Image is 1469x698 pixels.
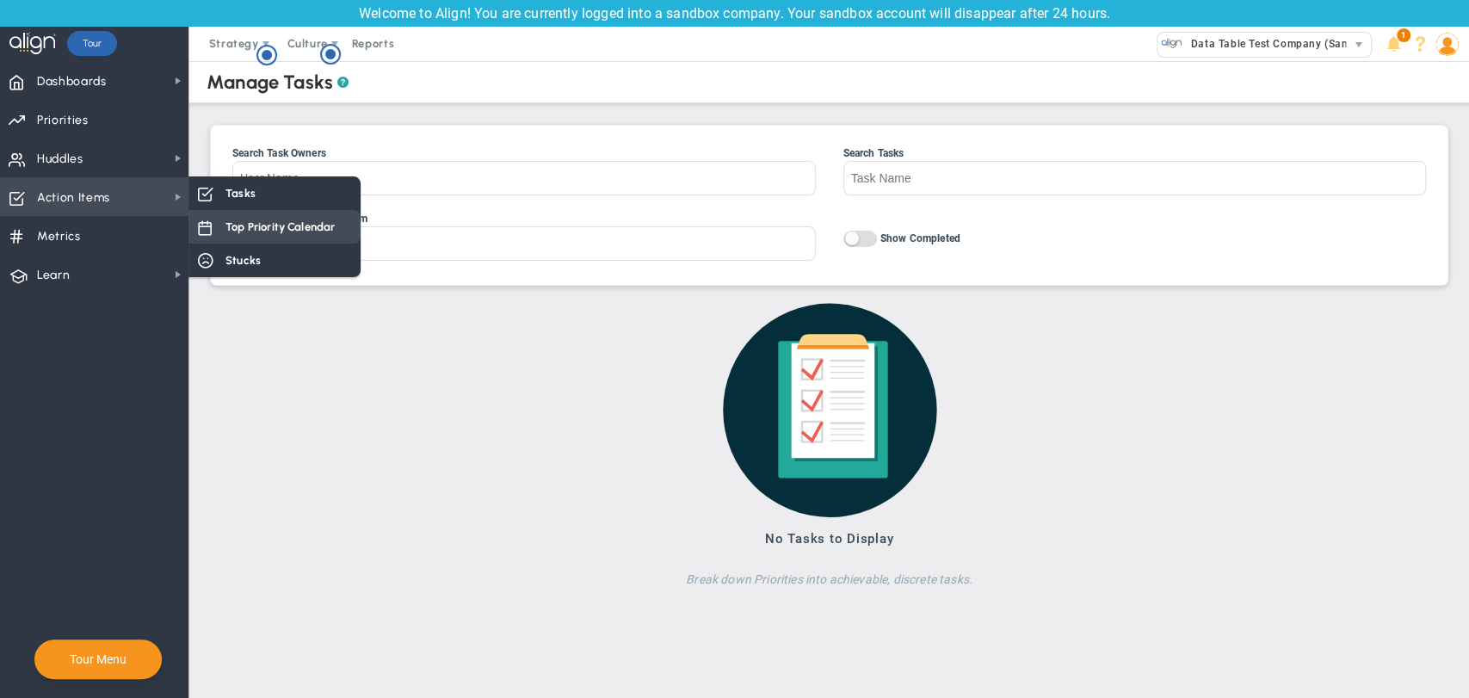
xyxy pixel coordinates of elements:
span: Priorities [37,102,89,139]
span: Action Items [37,180,110,216]
span: Culture [287,37,328,50]
span: Learn [37,257,70,293]
span: Tasks [225,185,256,201]
span: Dashboards [37,64,107,100]
span: Data Table Test Company (Sandbox) [1182,33,1377,55]
input: Search Tasks [843,161,1427,195]
span: Top Priority Calendar [225,219,335,235]
div: Search Task Owners by Team [232,213,816,225]
input: Search Task Owners [232,161,816,195]
button: Tour Menu [65,652,132,667]
span: Show Completed [880,232,960,244]
span: Stucks [225,252,261,269]
img: 202869.Person.photo [1435,33,1459,56]
li: Announcements [1380,27,1407,61]
li: Help & Frequently Asked Questions (FAQ) [1407,27,1434,61]
span: Reports [343,27,404,61]
div: Manage Tasks [207,71,349,94]
span: 1 [1397,28,1410,42]
span: select [1346,33,1371,57]
div: Search Task Owners [232,147,816,159]
img: 33584.Company.photo [1161,33,1182,54]
h3: No Tasks to Display [466,531,1192,547]
span: Metrics [37,219,81,255]
h4: Break down Priorities into achievable, discrete tasks. [466,559,1192,596]
span: Huddles [37,141,83,177]
span: Strategy [209,37,259,50]
div: Search Tasks [843,147,1427,159]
